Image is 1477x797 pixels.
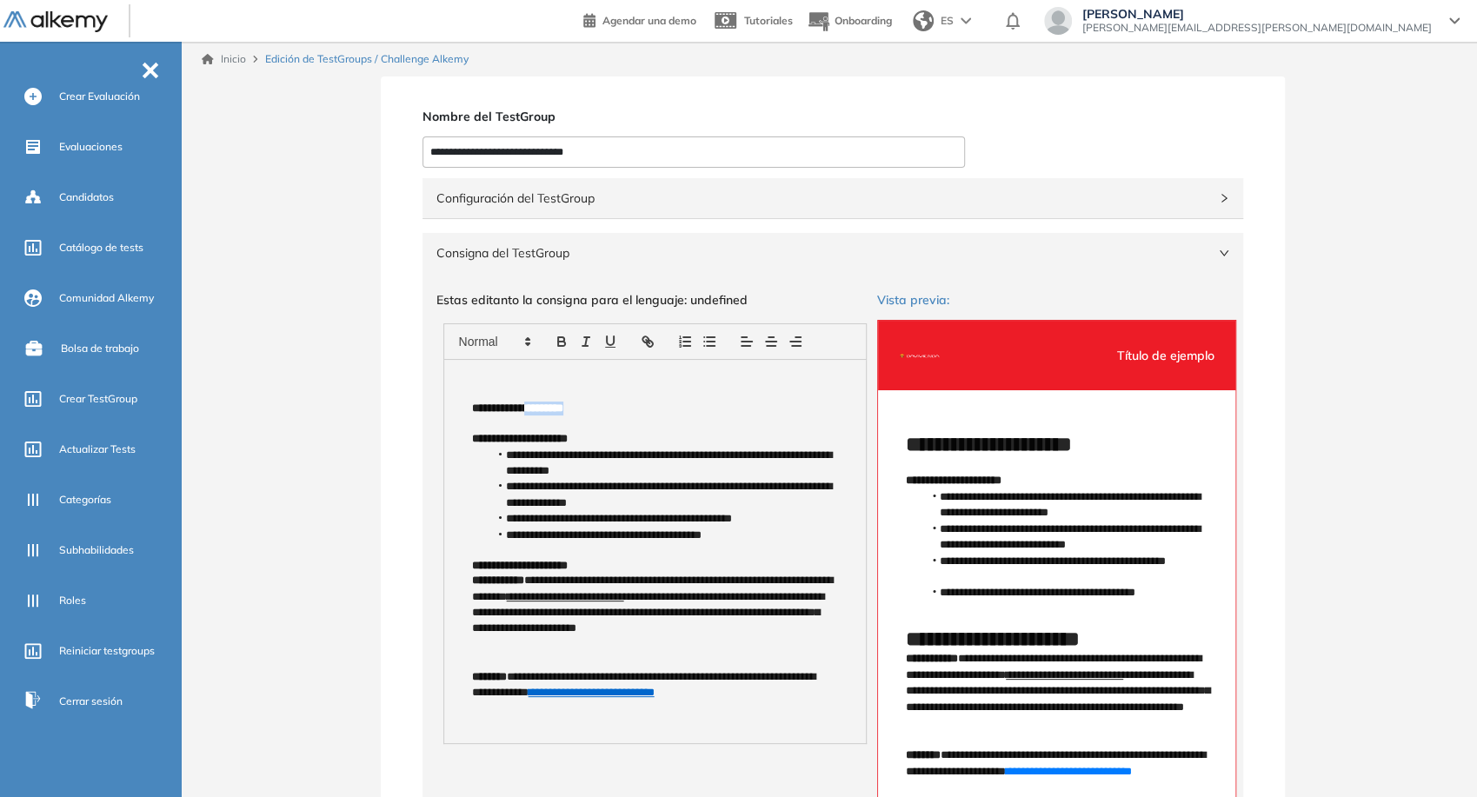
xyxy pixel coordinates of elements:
[1117,346,1214,365] span: Título de ejemplo
[961,17,971,24] img: arrow
[59,391,137,407] span: Crear TestGroup
[744,14,793,27] span: Tutoriales
[422,178,1243,218] div: Configuración del TestGroup
[877,290,1236,309] p: Vista previa:
[899,335,941,376] img: Profile Logo
[59,89,140,104] span: Crear Evaluación
[913,10,934,31] img: world
[202,51,246,67] a: Inicio
[59,542,134,558] span: Subhabilidades
[583,9,696,30] a: Agendar una demo
[835,14,892,27] span: Onboarding
[59,290,154,306] span: Comunidad Alkemy
[422,233,1243,273] div: Consigna del TestGroup
[3,11,108,33] img: Logo
[61,341,139,356] span: Bolsa de trabajo
[602,14,696,27] span: Agendar una demo
[59,189,114,205] span: Candidatos
[1082,21,1432,35] span: [PERSON_NAME][EMAIL_ADDRESS][PERSON_NAME][DOMAIN_NAME]
[1219,248,1229,258] span: right
[436,189,1208,208] span: Configuración del TestGroup
[59,139,123,155] span: Evaluaciones
[265,51,469,67] span: Edición de TestGroups / Challenge Alkemy
[59,442,136,457] span: Actualizar Tests
[807,3,892,40] button: Onboarding
[422,108,556,126] span: Nombre del TestGroup
[59,643,155,659] span: Reiniciar testgroups
[59,593,86,608] span: Roles
[59,492,111,508] span: Categorías
[436,243,1208,262] span: Consigna del TestGroup
[1219,193,1229,203] span: right
[59,694,123,709] span: Cerrar sesión
[1082,7,1432,21] span: [PERSON_NAME]
[59,240,143,256] span: Catálogo de tests
[436,290,874,309] p: Estas editanto la consigna para el lenguaje: undefined
[941,13,954,29] span: ES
